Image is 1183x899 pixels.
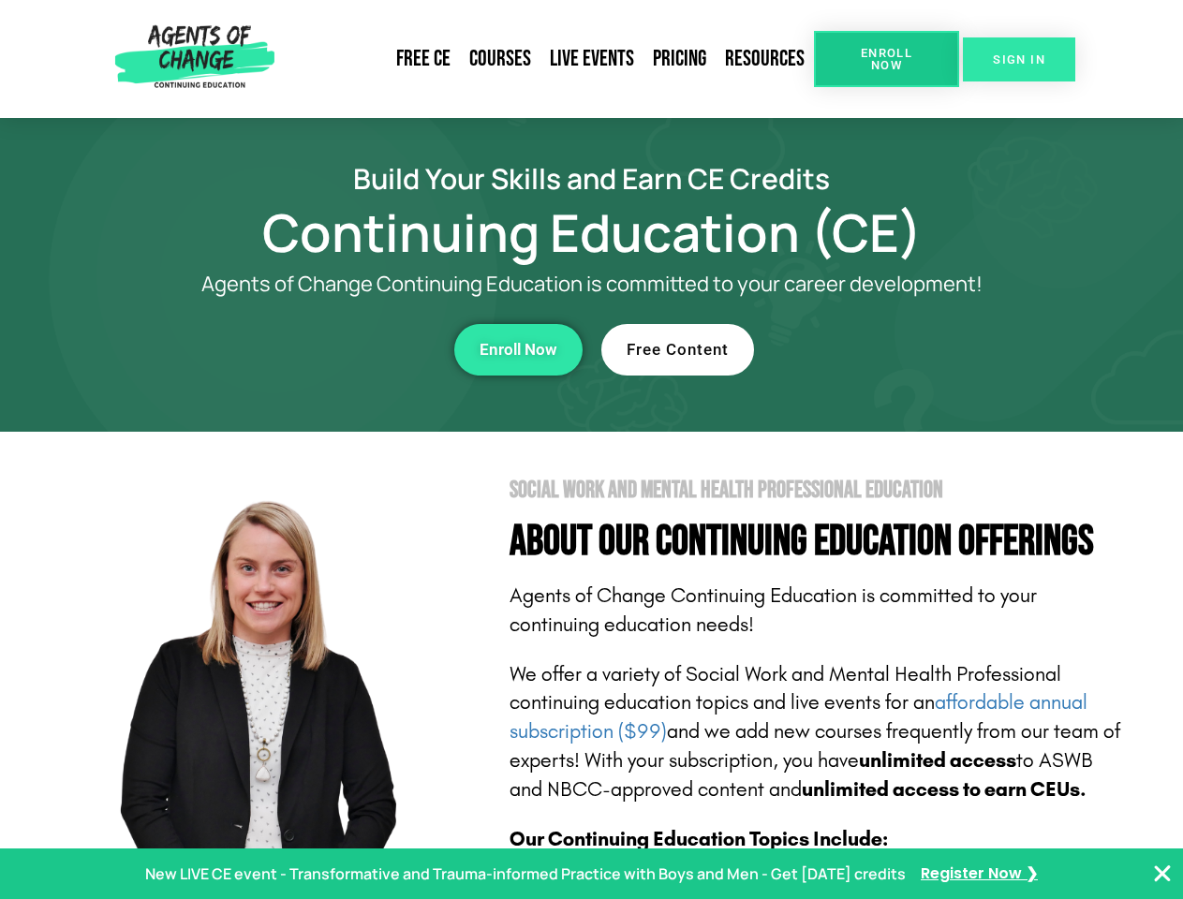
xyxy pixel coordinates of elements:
a: Live Events [540,37,643,81]
span: Agents of Change Continuing Education is committed to your continuing education needs! [510,583,1037,637]
b: unlimited access to earn CEUs. [802,777,1087,802]
a: SIGN IN [963,37,1075,81]
span: Free Content [627,342,729,358]
span: Enroll Now [480,342,557,358]
span: SIGN IN [993,53,1045,66]
a: Courses [460,37,540,81]
b: Our Continuing Education Topics Include: [510,827,888,851]
a: Resources [716,37,814,81]
a: Free CE [387,37,460,81]
h2: Social Work and Mental Health Professional Education [510,479,1126,502]
h4: About Our Continuing Education Offerings [510,521,1126,563]
p: New LIVE CE event - Transformative and Trauma-informed Practice with Boys and Men - Get [DATE] cr... [145,861,906,888]
a: Free Content [601,324,754,376]
p: We offer a variety of Social Work and Mental Health Professional continuing education topics and ... [510,660,1126,804]
b: unlimited access [859,748,1016,773]
button: Close Banner [1151,862,1174,885]
a: Register Now ❯ [921,861,1038,888]
h1: Continuing Education (CE) [58,211,1126,254]
a: Enroll Now [814,31,959,87]
a: Pricing [643,37,716,81]
a: Enroll Now [454,324,583,376]
p: Agents of Change Continuing Education is committed to your career development! [133,273,1051,296]
h2: Build Your Skills and Earn CE Credits [58,165,1126,192]
span: Enroll Now [844,47,929,71]
nav: Menu [282,37,814,81]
